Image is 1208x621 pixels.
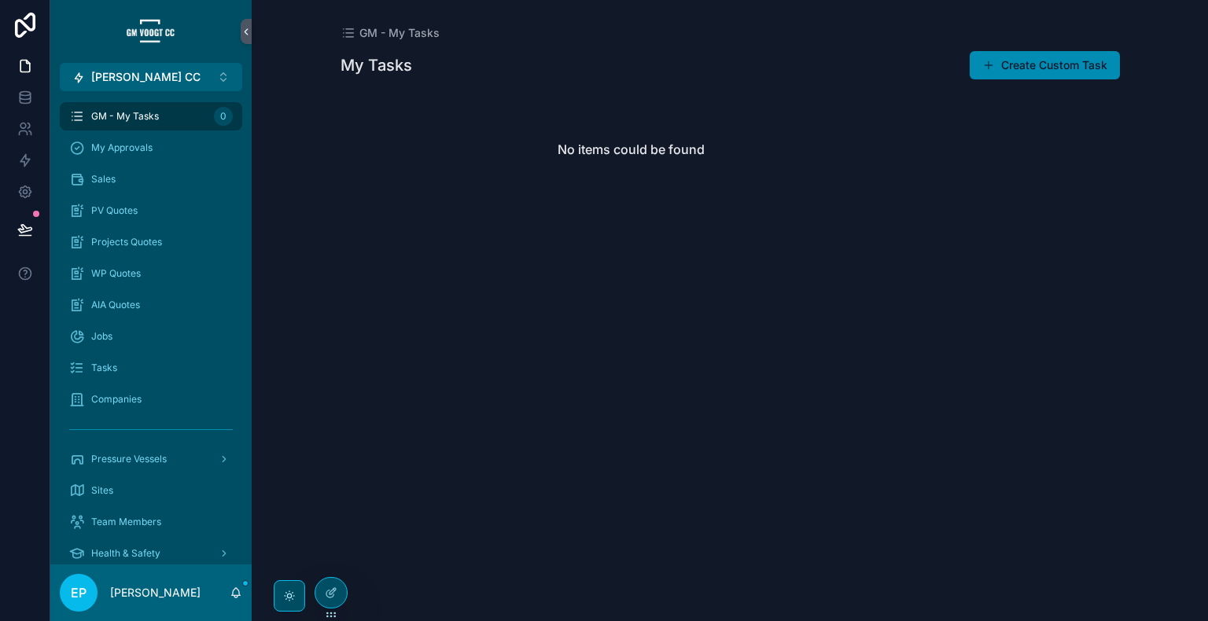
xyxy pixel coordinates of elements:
[60,63,242,91] button: Select Button
[60,508,242,536] a: Team Members
[50,91,252,564] div: scrollable content
[91,236,162,248] span: Projects Quotes
[91,516,161,528] span: Team Members
[60,228,242,256] a: Projects Quotes
[970,51,1120,79] button: Create Custom Task
[558,140,705,159] h2: No items could be found
[60,165,242,193] a: Sales
[60,354,242,382] a: Tasks
[126,19,176,44] img: App logo
[71,583,87,602] span: EP
[60,259,242,288] a: WP Quotes
[60,385,242,413] a: Companies
[91,330,112,343] span: Jobs
[341,25,440,41] a: GM - My Tasks
[60,197,242,225] a: PV Quotes
[91,393,142,406] span: Companies
[91,69,201,85] span: [PERSON_NAME] CC
[91,484,113,497] span: Sites
[359,25,440,41] span: GM - My Tasks
[60,445,242,473] a: Pressure Vessels
[110,585,201,601] p: [PERSON_NAME]
[91,547,160,560] span: Health & Safety
[60,291,242,319] a: AIA Quotes
[60,476,242,505] a: Sites
[341,54,412,76] h1: My Tasks
[91,173,116,186] span: Sales
[91,362,117,374] span: Tasks
[91,299,140,311] span: AIA Quotes
[60,102,242,130] a: GM - My Tasks0
[60,134,242,162] a: My Approvals
[60,322,242,351] a: Jobs
[91,453,167,465] span: Pressure Vessels
[91,141,153,154] span: My Approvals
[91,204,138,217] span: PV Quotes
[91,267,141,280] span: WP Quotes
[214,107,233,126] div: 0
[91,110,159,123] span: GM - My Tasks
[60,539,242,568] a: Health & Safety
